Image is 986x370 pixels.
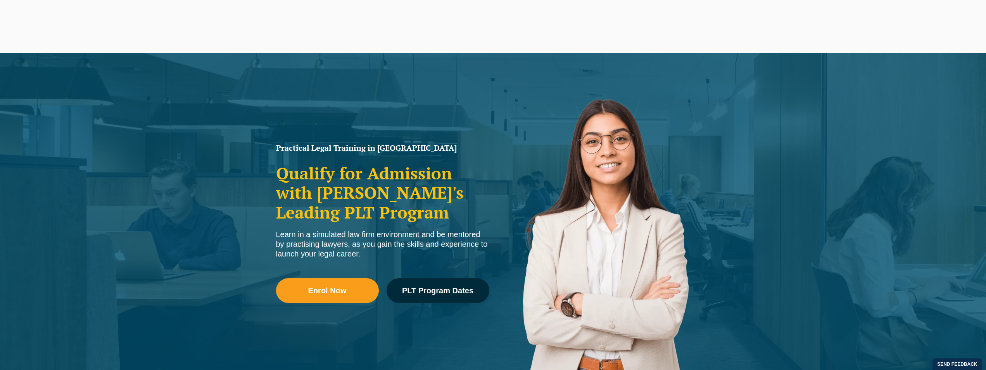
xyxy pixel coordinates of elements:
[276,230,489,259] div: Learn in a simulated law firm environment and be mentored by practising lawyers, as you gain the ...
[402,287,473,294] span: PLT Program Dates
[308,287,347,294] span: Enrol Now
[276,163,489,222] h2: Qualify for Admission with [PERSON_NAME]'s Leading PLT Program
[276,144,489,152] h1: Practical Legal Training in [GEOGRAPHIC_DATA]
[387,278,489,303] a: PLT Program Dates
[276,278,379,303] a: Enrol Now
